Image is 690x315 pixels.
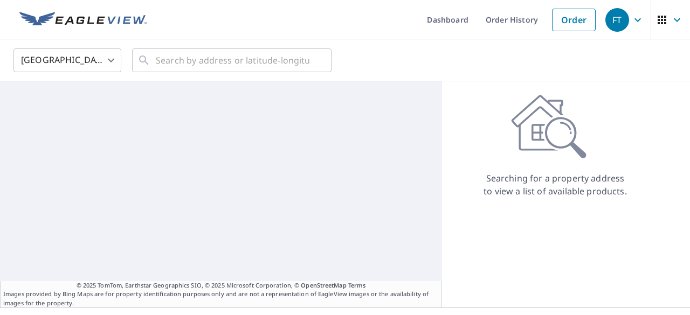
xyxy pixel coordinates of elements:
[13,45,121,75] div: [GEOGRAPHIC_DATA]
[483,172,627,198] p: Searching for a property address to view a list of available products.
[301,281,346,289] a: OpenStreetMap
[348,281,366,289] a: Terms
[156,45,309,75] input: Search by address or latitude-longitude
[605,8,629,32] div: FT
[77,281,366,290] span: © 2025 TomTom, Earthstar Geographics SIO, © 2025 Microsoft Corporation, ©
[19,12,147,28] img: EV Logo
[552,9,596,31] a: Order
